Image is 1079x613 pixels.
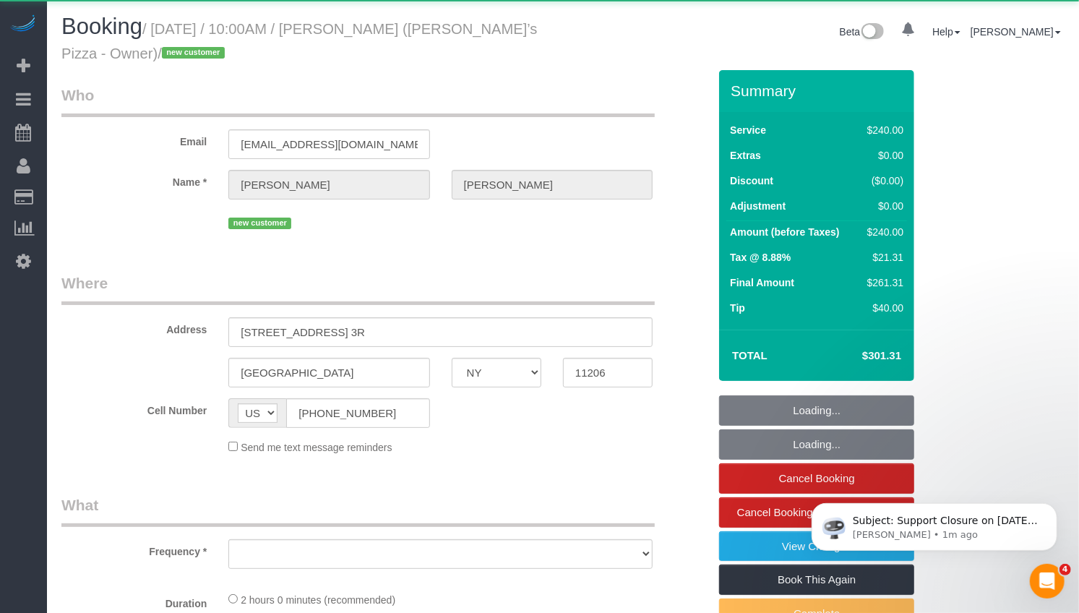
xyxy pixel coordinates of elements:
[241,442,392,453] span: Send me text message reminders
[51,591,218,611] label: Duration
[563,358,653,387] input: Zip Code
[730,199,786,213] label: Adjustment
[861,199,903,213] div: $0.00
[861,225,903,239] div: $240.00
[51,539,218,559] label: Frequency *
[1059,564,1071,575] span: 4
[61,21,538,61] small: / [DATE] / 10:00AM / [PERSON_NAME] ([PERSON_NAME]’s Pizza - Owner)
[719,497,914,528] a: Cancel Booking with 50.00% Fee
[719,531,914,562] a: View Changes
[840,26,885,38] a: Beta
[730,123,766,137] label: Service
[730,173,773,188] label: Discount
[158,46,229,61] span: /
[61,85,655,117] legend: Who
[861,173,903,188] div: ($0.00)
[971,26,1061,38] a: [PERSON_NAME]
[861,123,903,137] div: $240.00
[51,398,218,418] label: Cell Number
[861,250,903,265] div: $21.31
[730,301,745,315] label: Tip
[731,82,907,99] h3: Summary
[61,494,655,527] legend: What
[286,398,429,428] input: Cell Number
[228,170,429,200] input: First Name
[730,225,839,239] label: Amount (before Taxes)
[61,273,655,305] legend: Where
[861,275,903,290] div: $261.31
[51,170,218,189] label: Name *
[819,350,901,362] h4: $301.31
[732,349,768,361] strong: Total
[861,148,903,163] div: $0.00
[737,506,897,518] span: Cancel Booking with 50.00% Fee
[719,565,914,595] a: Book This Again
[51,129,218,149] label: Email
[1030,564,1065,599] iframe: Intercom live chat
[228,358,429,387] input: City
[790,473,1079,574] iframe: Intercom notifications message
[861,301,903,315] div: $40.00
[9,14,38,35] img: Automaid Logo
[51,317,218,337] label: Address
[730,148,761,163] label: Extras
[228,218,291,229] span: new customer
[241,594,395,606] span: 2 hours 0 minutes (recommended)
[730,275,794,290] label: Final Amount
[730,250,791,265] label: Tax @ 8.88%
[452,170,653,200] input: Last Name
[719,463,914,494] a: Cancel Booking
[228,129,429,159] input: Email
[61,14,142,39] span: Booking
[860,23,884,42] img: New interface
[932,26,960,38] a: Help
[162,47,225,59] span: new customer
